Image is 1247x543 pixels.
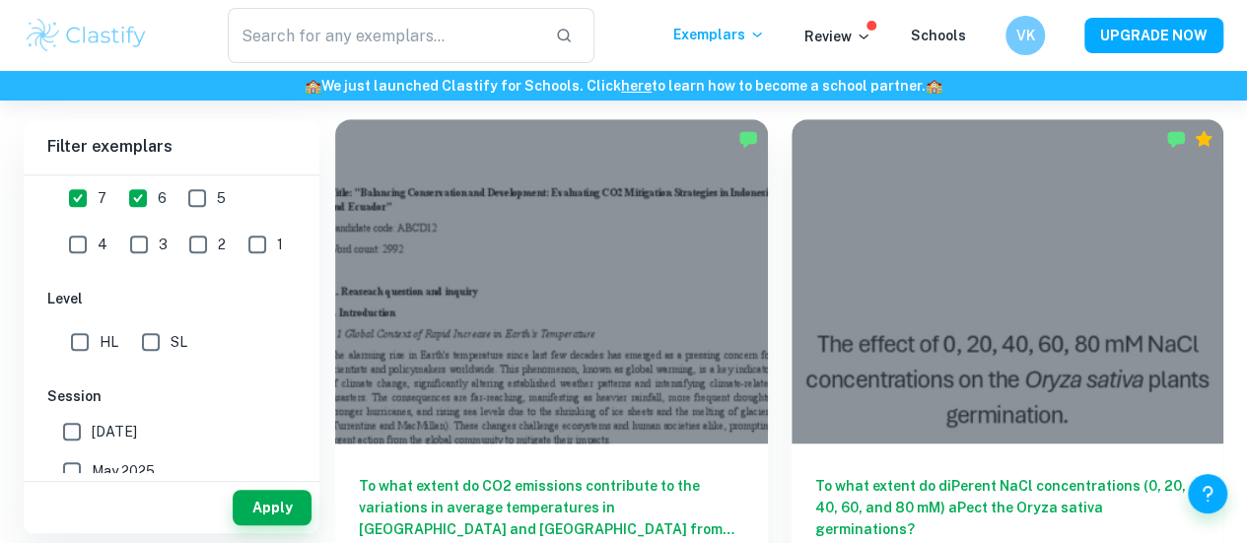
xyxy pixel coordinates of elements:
[158,187,167,209] span: 6
[305,78,321,94] span: 🏫
[1014,25,1037,46] h6: VK
[171,331,187,353] span: SL
[24,16,149,55] img: Clastify logo
[47,385,296,407] h6: Session
[804,26,871,47] p: Review
[218,234,226,255] span: 2
[233,490,312,525] button: Apply
[159,234,168,255] span: 3
[4,75,1243,97] h6: We just launched Clastify for Schools. Click to learn how to become a school partner.
[98,187,106,209] span: 7
[100,331,118,353] span: HL
[98,234,107,255] span: 4
[47,288,296,309] h6: Level
[1194,129,1213,149] div: Premium
[228,8,539,63] input: Search for any exemplars...
[92,460,155,482] span: May 2025
[92,421,137,442] span: [DATE]
[1188,474,1227,513] button: Help and Feedback
[217,187,226,209] span: 5
[359,475,744,540] h6: To what extent do CO2 emissions contribute to the variations in average temperatures in [GEOGRAPH...
[738,129,758,149] img: Marked
[621,78,652,94] a: here
[24,119,319,174] h6: Filter exemplars
[1005,16,1045,55] button: VK
[1166,129,1186,149] img: Marked
[926,78,942,94] span: 🏫
[911,28,966,43] a: Schools
[673,24,765,45] p: Exemplars
[815,475,1201,540] h6: To what extent do diPerent NaCl concentrations (0, 20, 40, 60, and 80 mM) aPect the Oryza sativa ...
[1084,18,1223,53] button: UPGRADE NOW
[277,234,283,255] span: 1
